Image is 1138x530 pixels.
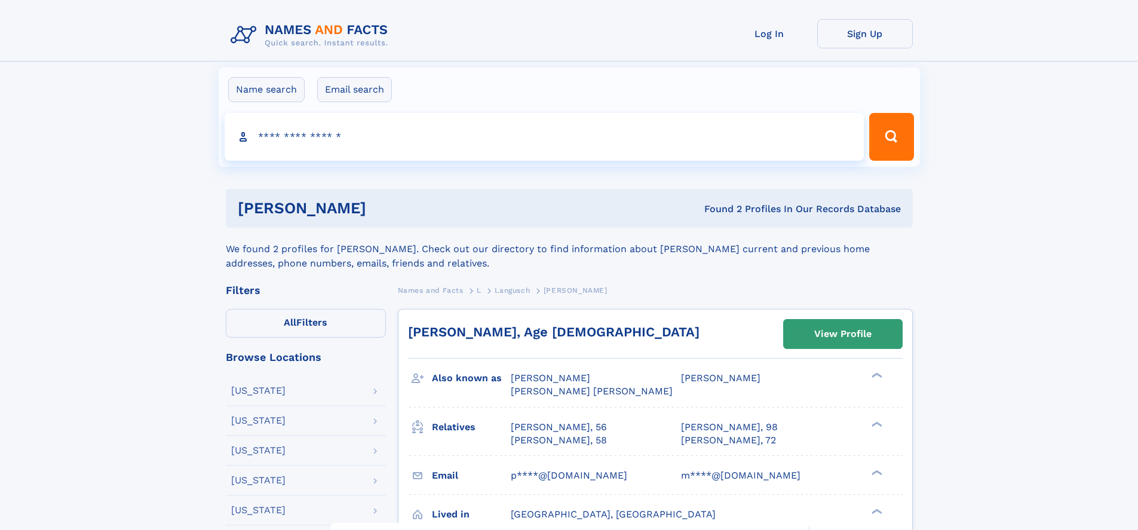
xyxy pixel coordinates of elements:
[408,324,700,339] a: [PERSON_NAME], Age [DEMOGRAPHIC_DATA]
[228,77,305,102] label: Name search
[226,352,386,363] div: Browse Locations
[226,309,386,338] label: Filters
[231,476,286,485] div: [US_STATE]
[869,420,883,428] div: ❯
[432,465,511,486] h3: Email
[477,283,481,298] a: L
[226,228,913,271] div: We found 2 profiles for [PERSON_NAME]. Check out our directory to find information about [PERSON_...
[681,421,778,434] a: [PERSON_NAME], 98
[231,446,286,455] div: [US_STATE]
[477,286,481,295] span: L
[238,201,535,216] h1: [PERSON_NAME]
[495,286,530,295] span: Langusch
[869,468,883,476] div: ❯
[784,320,902,348] a: View Profile
[681,434,776,447] a: [PERSON_NAME], 72
[869,507,883,515] div: ❯
[814,320,872,348] div: View Profile
[544,286,608,295] span: [PERSON_NAME]
[535,203,901,216] div: Found 2 Profiles In Our Records Database
[226,285,386,296] div: Filters
[511,508,716,520] span: [GEOGRAPHIC_DATA], [GEOGRAPHIC_DATA]
[226,19,398,51] img: Logo Names and Facts
[722,19,817,48] a: Log In
[231,416,286,425] div: [US_STATE]
[284,317,296,328] span: All
[225,113,864,161] input: search input
[398,283,464,298] a: Names and Facts
[495,283,530,298] a: Langusch
[432,504,511,525] h3: Lived in
[869,372,883,379] div: ❯
[317,77,392,102] label: Email search
[511,372,590,384] span: [PERSON_NAME]
[681,372,760,384] span: [PERSON_NAME]
[511,434,607,447] a: [PERSON_NAME], 58
[511,421,607,434] a: [PERSON_NAME], 56
[817,19,913,48] a: Sign Up
[432,417,511,437] h3: Relatives
[869,113,913,161] button: Search Button
[231,506,286,515] div: [US_STATE]
[511,385,673,397] span: [PERSON_NAME] [PERSON_NAME]
[432,368,511,388] h3: Also known as
[231,386,286,396] div: [US_STATE]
